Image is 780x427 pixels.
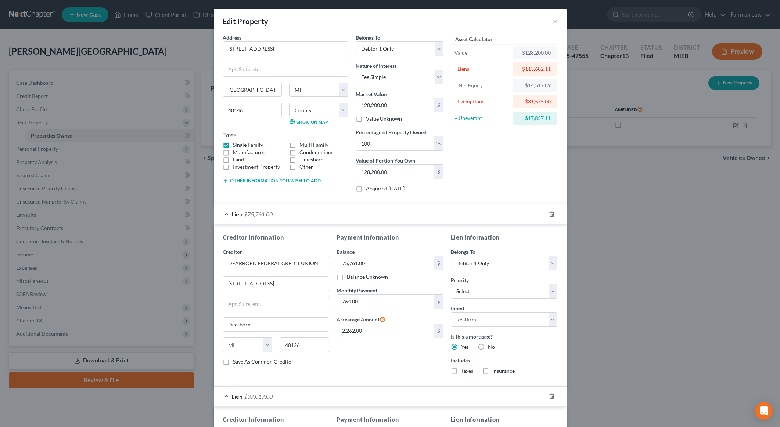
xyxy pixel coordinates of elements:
[337,233,443,242] h5: Payment Information
[434,256,443,270] div: $
[553,17,558,26] button: ×
[233,149,266,156] label: Manufactured
[356,165,434,179] input: 0.00
[337,315,385,324] label: Arrearage Amount
[755,402,773,420] div: Open Intercom Messenger
[299,149,333,156] label: Condominium
[223,415,330,424] h5: Creditor Information
[337,324,434,338] input: 0.00
[451,357,558,364] label: Includes
[244,211,273,218] span: $75,761.00
[223,103,282,117] input: Enter zip...
[223,83,281,97] input: Enter city...
[223,277,329,291] input: Enter address...
[519,98,551,105] div: $31,575.00
[223,16,269,26] div: Edit Property
[519,82,551,89] div: $14,517.89
[223,42,348,56] input: Enter address...
[519,114,551,122] div: -$17,057.11
[366,185,405,192] label: Acquired [DATE]
[223,249,242,255] span: Creditor
[461,343,469,351] label: Yes
[455,35,493,43] label: Asset Calculator
[434,165,443,179] div: $
[356,90,387,98] label: Market Value
[337,256,434,270] input: 0.00
[223,178,321,184] button: Other information you wish to add
[492,367,515,375] label: Insurance
[223,318,329,332] input: Enter city...
[347,273,388,281] label: Balance Unknown
[231,393,242,400] span: Lien
[356,62,396,70] label: Nature of Interest
[434,324,443,338] div: $
[451,277,469,283] span: Priority
[233,163,280,171] label: Investment Property
[454,82,510,89] div: = Net Equity
[454,114,510,122] div: = Unexempt
[337,248,355,256] label: Balance
[299,156,323,163] label: Timeshare
[233,358,294,365] label: Save As Common Creditor
[434,295,443,309] div: $
[289,119,328,125] a: Show on Map
[356,128,427,136] label: Percentage of Property Owned
[223,233,330,242] h5: Creditor Information
[434,98,443,112] div: $
[366,115,402,123] label: Value Unknown
[337,415,443,424] h5: Payment Information
[454,49,510,56] div: Value
[299,163,313,171] label: Other
[233,141,263,149] label: Single Family
[454,65,510,73] div: - Liens
[451,249,475,255] span: Belongs To
[356,98,434,112] input: 0.00
[434,136,443,150] div: %
[299,141,328,149] label: Multi Family
[233,156,244,163] label: Land
[337,295,434,309] input: 0.00
[519,49,551,56] div: $128,200.00
[223,131,236,138] label: Types
[461,367,473,375] label: Taxes
[356,136,434,150] input: 0.00
[356,34,380,41] span: Belongs To
[223,256,330,270] input: Search creditor by name...
[519,65,551,73] div: $113,682.11
[223,297,329,311] input: Apt, Suite, etc...
[451,304,464,312] label: Intent
[454,98,510,105] div: - Exemptions
[451,415,558,424] h5: Lien Information
[337,287,377,294] label: Monthly Payment
[223,62,348,76] input: Apt, Suite, etc...
[451,333,558,340] label: Is this a mortgage?
[223,34,241,41] span: Address
[451,233,558,242] h5: Lien Information
[280,337,329,352] input: Enter zip...
[244,393,273,400] span: $37,017.00
[231,211,242,218] span: Lien
[356,157,415,164] label: Value of Portion You Own
[488,343,495,351] label: No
